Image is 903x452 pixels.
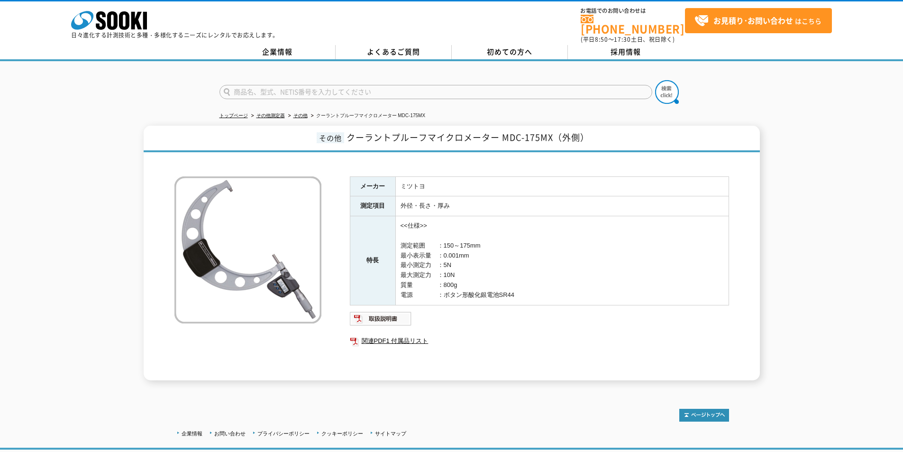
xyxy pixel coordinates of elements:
[321,431,363,436] a: クッキーポリシー
[350,311,412,326] img: 取扱説明書
[713,15,793,26] strong: お見積り･お問い合わせ
[309,111,426,121] li: クーラントプルーフマイクロメーター MDC-175MX
[655,80,679,104] img: btn_search.png
[694,14,821,28] span: はこちら
[317,132,344,143] span: その他
[214,431,246,436] a: お問い合わせ
[336,45,452,59] a: よくあるご質問
[679,409,729,422] img: トップページへ
[487,46,532,57] span: 初めての方へ
[256,113,285,118] a: その他測定器
[395,216,729,305] td: <<仕様>> 測定範囲 ：150～175mm 最小表示量 ：0.001mm 最小測定力 ：5N 最大測定力 ：10N 質量 ：800g 電源 ：ボタン形酸化銀電池SR44
[350,335,729,347] a: 関連PDF1 付属品リスト
[375,431,406,436] a: サイトマップ
[581,15,685,34] a: [PHONE_NUMBER]
[581,35,675,44] span: (平日 ～ 土日、祝日除く)
[614,35,631,44] span: 17:30
[347,131,589,144] span: クーラントプルーフマイクロメーター MDC-175MX（外側）
[174,176,321,323] img: クーラントプルーフマイクロメーター MDC-175MX
[350,196,395,216] th: 測定項目
[350,317,412,324] a: 取扱説明書
[395,176,729,196] td: ミツトヨ
[219,113,248,118] a: トップページ
[219,85,652,99] input: 商品名、型式、NETIS番号を入力してください
[219,45,336,59] a: 企業情報
[685,8,832,33] a: お見積り･お問い合わせはこちら
[71,32,279,38] p: 日々進化する計測技術と多種・多様化するニーズにレンタルでお応えします。
[568,45,684,59] a: 採用情報
[182,431,202,436] a: 企業情報
[581,8,685,14] span: お電話でのお問い合わせは
[293,113,308,118] a: その他
[350,176,395,196] th: メーカー
[395,196,729,216] td: 外径・長さ・厚み
[595,35,608,44] span: 8:50
[452,45,568,59] a: 初めての方へ
[257,431,310,436] a: プライバシーポリシー
[350,216,395,305] th: 特長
